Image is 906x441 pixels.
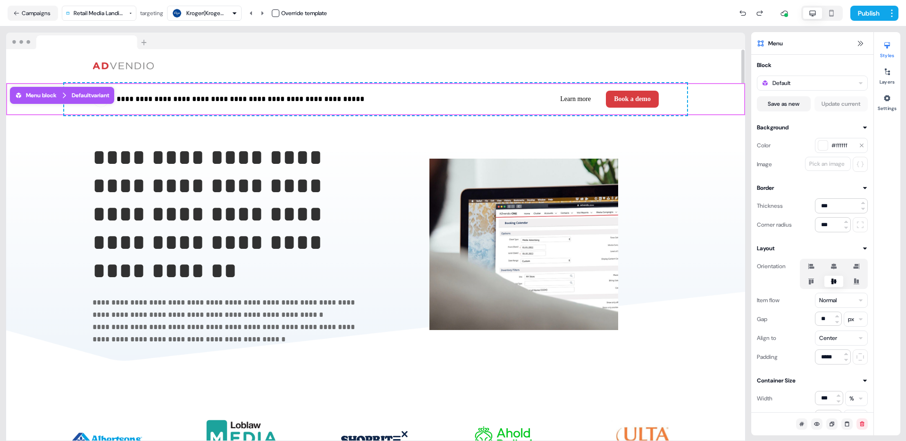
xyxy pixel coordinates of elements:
div: % [849,394,854,403]
button: Border [757,183,868,193]
div: Border [757,183,774,193]
iframe: Form [4,4,235,205]
div: Pick an image [807,159,847,169]
div: Item flow [757,293,780,308]
div: Background [757,123,789,132]
div: Block [757,60,772,70]
div: Override template [281,8,327,18]
div: Center [819,333,837,343]
img: Browser topbar [6,33,151,50]
img: Image [429,144,618,346]
div: Menu block [15,91,57,100]
button: Container Size [757,376,868,385]
button: #ffffff [815,138,868,153]
div: Normal [819,296,837,305]
div: Corner radius [757,217,792,232]
button: Settings [874,91,900,111]
button: Save as new [757,96,811,111]
div: Image [757,157,772,172]
div: targeting [140,8,163,18]
span: Menu [768,39,783,48]
div: Layout [757,244,775,253]
div: Width [757,391,772,406]
button: Learn more [553,91,598,108]
div: Thickness [757,198,783,213]
button: Styles [874,38,900,59]
div: Retail Media Landing Page_Unaware/ Aware [74,8,126,18]
div: px [848,314,854,324]
div: Kroger(Kroger Precision Marketing (KPM), powered by 84.51°) [186,8,224,18]
button: Book a demo [606,91,659,108]
div: Height [757,410,774,425]
div: Default [772,78,790,88]
button: Default [757,76,868,91]
button: Layers [874,64,900,85]
button: Layout [757,244,868,253]
button: Campaigns [8,6,58,21]
div: Learn moreBook a demo [379,91,659,108]
div: Gap [757,312,767,327]
button: Block [757,60,868,70]
div: Color [757,138,771,153]
button: Background [757,123,868,132]
button: Pick an image [805,157,851,171]
div: Container Size [757,376,796,385]
div: Orientation [757,259,786,274]
div: Padding [757,349,778,365]
button: Kroger(Kroger Precision Marketing (KPM), powered by 84.51°) [167,6,242,21]
div: Align to [757,331,776,346]
span: #ffffff [831,141,855,150]
button: Update current [814,96,868,111]
button: Publish [850,6,885,21]
div: Default variant [72,91,109,100]
div: Image [389,144,659,346]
